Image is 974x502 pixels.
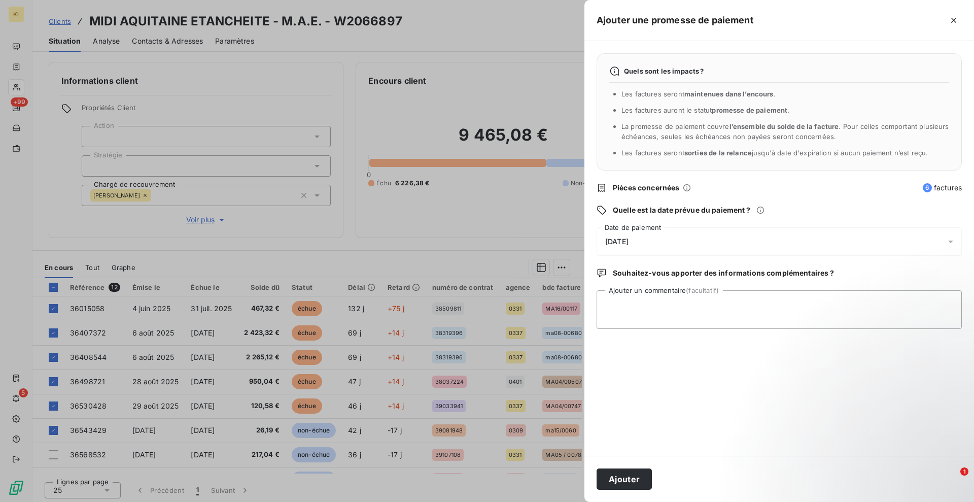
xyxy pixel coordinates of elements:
span: La promesse de paiement couvre . Pour celles comportant plusieurs échéances, seules les échéances... [621,122,949,141]
span: Quels sont les impacts ? [624,67,704,75]
span: Pièces concernées [613,183,680,193]
iframe: Intercom notifications message [771,404,974,475]
button: Ajouter [597,468,652,490]
span: factures [923,183,962,193]
span: Les factures auront le statut . [621,106,790,114]
h5: Ajouter une promesse de paiement [597,13,754,27]
span: maintenues dans l’encours [684,90,774,98]
span: Les factures seront . [621,90,776,98]
span: [DATE] [605,238,629,246]
span: 1 [960,467,968,476]
span: 6 [923,183,932,192]
iframe: Intercom live chat [940,467,964,492]
span: sorties de la relance [684,149,752,157]
span: Les factures seront jusqu'à date d'expiration si aucun paiement n’est reçu. [621,149,928,157]
span: promesse de paiement [712,106,787,114]
span: Quelle est la date prévue du paiement ? [613,205,750,215]
span: Souhaitez-vous apporter des informations complémentaires ? [613,268,834,278]
span: l’ensemble du solde de la facture [729,122,839,130]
